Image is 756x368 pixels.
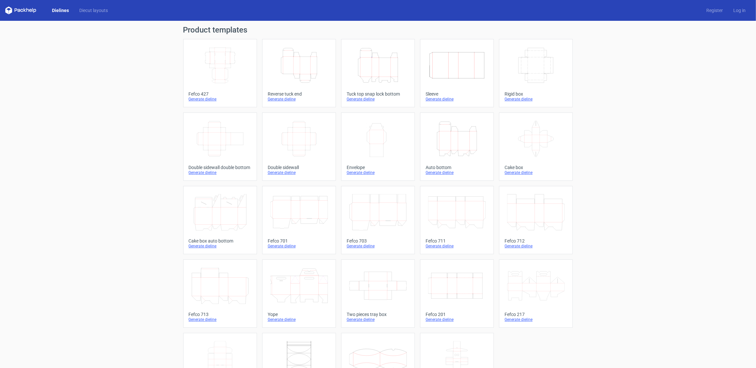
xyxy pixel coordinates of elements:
[189,243,251,249] div: Generate dieline
[505,165,567,170] div: Cake box
[426,317,488,322] div: Generate dieline
[420,186,494,254] a: Fefco 711Generate dieline
[189,91,251,97] div: Fefco 427
[499,186,573,254] a: Fefco 712Generate dieline
[426,243,488,249] div: Generate dieline
[268,91,330,97] div: Reverse tuck end
[420,39,494,107] a: SleeveGenerate dieline
[426,238,488,243] div: Fefco 711
[426,91,488,97] div: Sleeve
[341,39,415,107] a: Tuck top snap lock bottomGenerate dieline
[47,7,74,14] a: Dielines
[262,186,336,254] a: Fefco 701Generate dieline
[505,97,567,102] div: Generate dieline
[499,112,573,181] a: Cake boxGenerate dieline
[347,97,409,102] div: Generate dieline
[262,259,336,328] a: YopeGenerate dieline
[341,186,415,254] a: Fefco 703Generate dieline
[420,112,494,181] a: Auto bottomGenerate dieline
[505,170,567,175] div: Generate dieline
[499,259,573,328] a: Fefco 217Generate dieline
[341,112,415,181] a: EnvelopeGenerate dieline
[268,165,330,170] div: Double sidewall
[420,259,494,328] a: Fefco 201Generate dieline
[189,170,251,175] div: Generate dieline
[268,317,330,322] div: Generate dieline
[505,317,567,322] div: Generate dieline
[268,312,330,317] div: Yope
[341,259,415,328] a: Two pieces tray boxGenerate dieline
[183,259,257,328] a: Fefco 713Generate dieline
[701,7,728,14] a: Register
[189,312,251,317] div: Fefco 713
[189,238,251,243] div: Cake box auto bottom
[426,312,488,317] div: Fefco 201
[347,317,409,322] div: Generate dieline
[189,317,251,322] div: Generate dieline
[347,312,409,317] div: Two pieces tray box
[268,238,330,243] div: Fefco 701
[426,165,488,170] div: Auto bottom
[183,186,257,254] a: Cake box auto bottomGenerate dieline
[268,97,330,102] div: Generate dieline
[728,7,751,14] a: Log in
[189,165,251,170] div: Double sidewall double bottom
[347,91,409,97] div: Tuck top snap lock bottom
[262,39,336,107] a: Reverse tuck endGenerate dieline
[262,112,336,181] a: Double sidewallGenerate dieline
[505,238,567,243] div: Fefco 712
[268,243,330,249] div: Generate dieline
[347,243,409,249] div: Generate dieline
[347,238,409,243] div: Fefco 703
[183,39,257,107] a: Fefco 427Generate dieline
[183,112,257,181] a: Double sidewall double bottomGenerate dieline
[505,91,567,97] div: Rigid box
[189,97,251,102] div: Generate dieline
[347,165,409,170] div: Envelope
[426,97,488,102] div: Generate dieline
[183,26,573,34] h1: Product templates
[505,243,567,249] div: Generate dieline
[347,170,409,175] div: Generate dieline
[499,39,573,107] a: Rigid boxGenerate dieline
[505,312,567,317] div: Fefco 217
[74,7,113,14] a: Diecut layouts
[426,170,488,175] div: Generate dieline
[268,170,330,175] div: Generate dieline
